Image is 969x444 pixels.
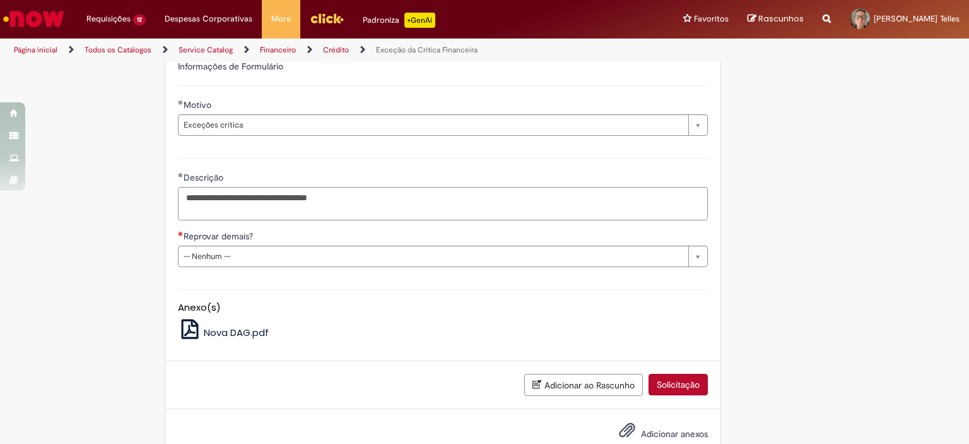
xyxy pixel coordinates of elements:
[758,13,804,25] span: Rascunhos
[184,172,226,183] span: Descrição
[179,45,233,55] a: Service Catalog
[178,61,283,72] label: Informações de Formulário
[376,45,478,55] a: Exceção da Crítica Financeira
[363,13,435,28] div: Padroniza
[178,231,184,236] span: Necessários
[874,13,960,24] span: [PERSON_NAME] Telles
[1,6,66,32] img: ServiceNow
[165,13,252,25] span: Despesas Corporativas
[271,13,291,25] span: More
[641,428,708,440] span: Adicionar anexos
[85,45,151,55] a: Todos os Catálogos
[260,45,296,55] a: Financeiro
[133,15,146,25] span: 12
[9,39,637,62] ul: Trilhas de página
[404,13,435,28] p: +GenAi
[178,100,184,105] span: Obrigatório Preenchido
[178,303,708,313] h5: Anexo(s)
[323,45,349,55] a: Crédito
[184,99,214,111] span: Motivo
[748,13,804,25] a: Rascunhos
[524,374,643,396] button: Adicionar ao Rascunho
[310,9,344,28] img: click_logo_yellow_360x200.png
[14,45,57,55] a: Página inicial
[184,246,682,267] span: -- Nenhum --
[184,115,682,135] span: Exceções crítica
[204,326,269,339] span: Nova DAG.pdf
[86,13,131,25] span: Requisições
[694,13,729,25] span: Favoritos
[178,326,269,339] a: Nova DAG.pdf
[649,374,708,395] button: Solicitação
[178,187,708,221] textarea: Descrição
[178,172,184,177] span: Obrigatório Preenchido
[184,231,255,242] span: Reprovar demais?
